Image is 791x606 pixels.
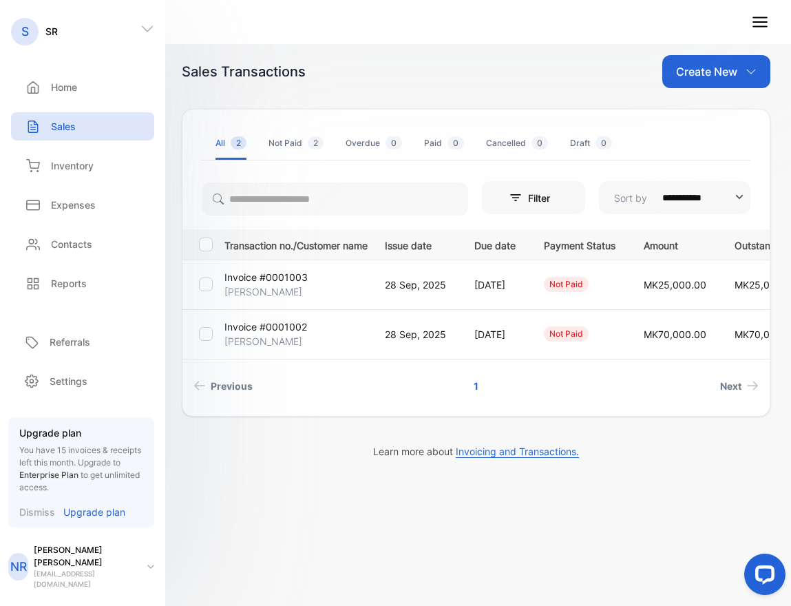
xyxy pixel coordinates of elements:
[544,236,615,253] p: Payment Status
[182,373,770,399] ul: Pagination
[385,278,446,292] p: 28 Sep, 2025
[34,569,136,589] p: [EMAIL_ADDRESS][DOMAIN_NAME]
[10,558,27,576] p: NR
[224,320,307,334] p: Invoice #0001002
[51,158,94,173] p: Inventory
[224,284,302,299] p: [PERSON_NAME]
[644,279,706,291] span: MK25,000.00
[19,470,78,480] span: Enterprise Plan
[662,55,770,88] button: Create New
[182,61,306,82] div: Sales Transactions
[720,379,741,393] span: Next
[215,137,246,149] div: All
[424,137,464,149] div: Paid
[55,505,125,519] a: Upgrade plan
[51,276,87,291] p: Reports
[644,328,706,340] span: MK70,000.00
[19,426,143,440] p: Upgrade plan
[51,198,96,212] p: Expenses
[599,181,750,214] button: Sort by
[385,327,446,342] p: 28 Sep, 2025
[63,505,125,519] p: Upgrade plan
[224,236,368,253] p: Transaction no./Customer name
[224,270,308,284] p: Invoice #0001003
[474,236,516,253] p: Due date
[211,379,253,393] span: Previous
[456,446,579,458] span: Invoicing and Transactions.
[34,544,136,569] p: [PERSON_NAME] [PERSON_NAME]
[486,137,548,149] div: Cancelled
[231,136,246,149] span: 2
[50,335,90,349] p: Referrals
[224,334,302,348] p: [PERSON_NAME]
[614,191,647,205] p: Sort by
[544,326,589,342] div: not paid
[595,136,612,149] span: 0
[51,119,76,134] p: Sales
[447,136,464,149] span: 0
[457,373,495,399] a: Page 1 is your current page
[474,278,516,292] p: [DATE]
[531,136,548,149] span: 0
[51,80,77,94] p: Home
[676,63,737,80] p: Create New
[474,327,516,342] p: [DATE]
[733,548,791,606] iframe: LiveChat chat widget
[19,505,55,519] p: Dismiss
[19,444,143,494] p: You have 15 invoices & receipts left this month.
[21,23,29,41] p: S
[570,137,612,149] div: Draft
[19,457,140,492] span: Upgrade to to get unlimited access.
[45,24,58,39] p: SR
[50,374,87,388] p: Settings
[188,373,258,399] a: Previous page
[268,137,324,149] div: Not Paid
[385,236,446,253] p: Issue date
[644,236,706,253] p: Amount
[346,137,402,149] div: Overdue
[386,136,402,149] span: 0
[308,136,324,149] span: 2
[182,444,770,459] p: Learn more about
[51,237,92,251] p: Contacts
[544,277,589,292] div: not paid
[715,373,764,399] a: Next page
